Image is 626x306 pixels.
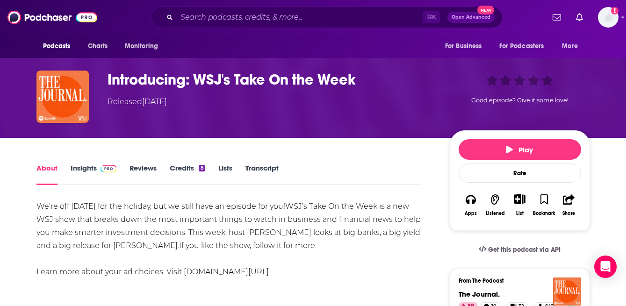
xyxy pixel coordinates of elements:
div: Open Intercom Messenger [594,256,617,278]
a: Reviews [130,164,157,185]
span: New [477,6,494,14]
button: open menu [493,37,558,55]
a: Get this podcast via API [471,238,568,261]
img: User Profile [598,7,619,28]
span: Podcasts [43,40,71,53]
div: Apps [465,211,477,216]
a: Transcript [245,164,279,185]
div: Search podcasts, credits, & more... [151,7,503,28]
button: Listened [483,188,507,222]
button: Open AdvancedNew [447,12,495,23]
img: Introducing: WSJ's Take On the Week [36,71,89,123]
div: Rate [459,164,581,183]
a: Credits8 [170,164,205,185]
button: Play [459,139,581,160]
svg: Add a profile image [611,7,619,14]
a: InsightsPodchaser Pro [71,164,117,185]
span: Get this podcast via API [488,246,561,254]
h1: Introducing: WSJ's Take On the Week [108,71,435,89]
div: 8 [199,165,205,171]
span: For Podcasters [499,40,544,53]
input: Search podcasts, credits, & more... [177,10,423,25]
span: Charts [88,40,108,53]
div: Bookmark [533,211,555,216]
img: Podchaser Pro [101,165,117,172]
button: Show profile menu [598,7,619,28]
button: Share [556,188,581,222]
a: Show notifications dropdown [549,9,565,25]
span: Play [506,145,533,154]
span: Open Advanced [452,15,490,20]
div: List [516,210,524,216]
div: We're off [DATE] for the holiday, but we still have an episode for you!WSJ's Take On the Week is ... [36,200,422,278]
button: open menu [555,37,590,55]
div: Show More ButtonList [507,188,532,222]
button: open menu [36,37,83,55]
span: For Business [445,40,482,53]
button: Show More Button [510,194,529,204]
img: Podchaser - Follow, Share and Rate Podcasts [7,8,97,26]
span: More [562,40,578,53]
span: ⌘ K [423,11,440,23]
button: open menu [118,37,170,55]
div: Listened [486,211,505,216]
span: Good episode? Give it some love! [471,97,568,104]
h3: From The Podcast [459,278,574,284]
button: Bookmark [532,188,556,222]
span: Logged in as AutumnKatie [598,7,619,28]
button: Apps [459,188,483,222]
img: The Journal. [553,278,581,306]
a: About [36,164,58,185]
a: Charts [82,37,114,55]
div: Share [562,211,575,216]
a: Show notifications dropdown [572,9,587,25]
button: open menu [439,37,494,55]
div: Released [DATE] [108,96,167,107]
span: Monitoring [125,40,158,53]
a: The Journal. [459,290,500,299]
a: Lists [218,164,232,185]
